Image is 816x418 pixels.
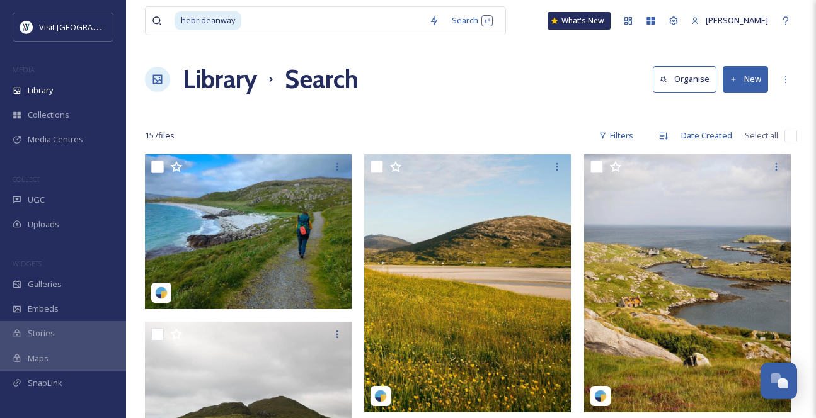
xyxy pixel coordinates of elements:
span: Select all [745,130,778,142]
a: Library [183,60,257,98]
span: hebrideanway [175,11,241,30]
img: katrinainscotland-18088871056669501.jpg [584,154,791,412]
span: Library [28,84,53,96]
div: Search [445,8,499,33]
span: Embeds [28,303,59,315]
a: What's New [548,12,611,30]
a: [PERSON_NAME] [685,8,774,33]
span: Stories [28,327,55,339]
img: beata.79-4779495.jpg [145,154,352,309]
span: Galleries [28,278,62,290]
span: WIDGETS [13,259,42,268]
span: UGC [28,194,45,206]
img: snapsea-logo.png [155,286,168,299]
img: katrinainscotland-18047497067630398.jpg [364,154,571,412]
span: Collections [28,109,69,121]
div: Date Created [675,123,738,148]
span: Uploads [28,218,59,230]
img: snapsea-logo.png [594,390,607,402]
img: snapsea-logo.png [374,390,387,402]
button: Organise [653,66,716,92]
button: New [723,66,768,92]
span: MEDIA [13,65,35,74]
div: Filters [592,123,640,148]
span: [PERSON_NAME] [706,14,768,26]
img: Untitled%20design%20%2897%29.png [20,21,33,33]
button: Open Chat [761,363,797,399]
span: 157 file s [145,130,175,142]
h1: Search [285,60,359,98]
span: Media Centres [28,133,83,145]
a: Organise [653,66,723,92]
span: COLLECT [13,174,40,184]
span: Visit [GEOGRAPHIC_DATA] [39,21,137,33]
span: Maps [28,353,49,364]
span: SnapLink [28,377,62,389]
